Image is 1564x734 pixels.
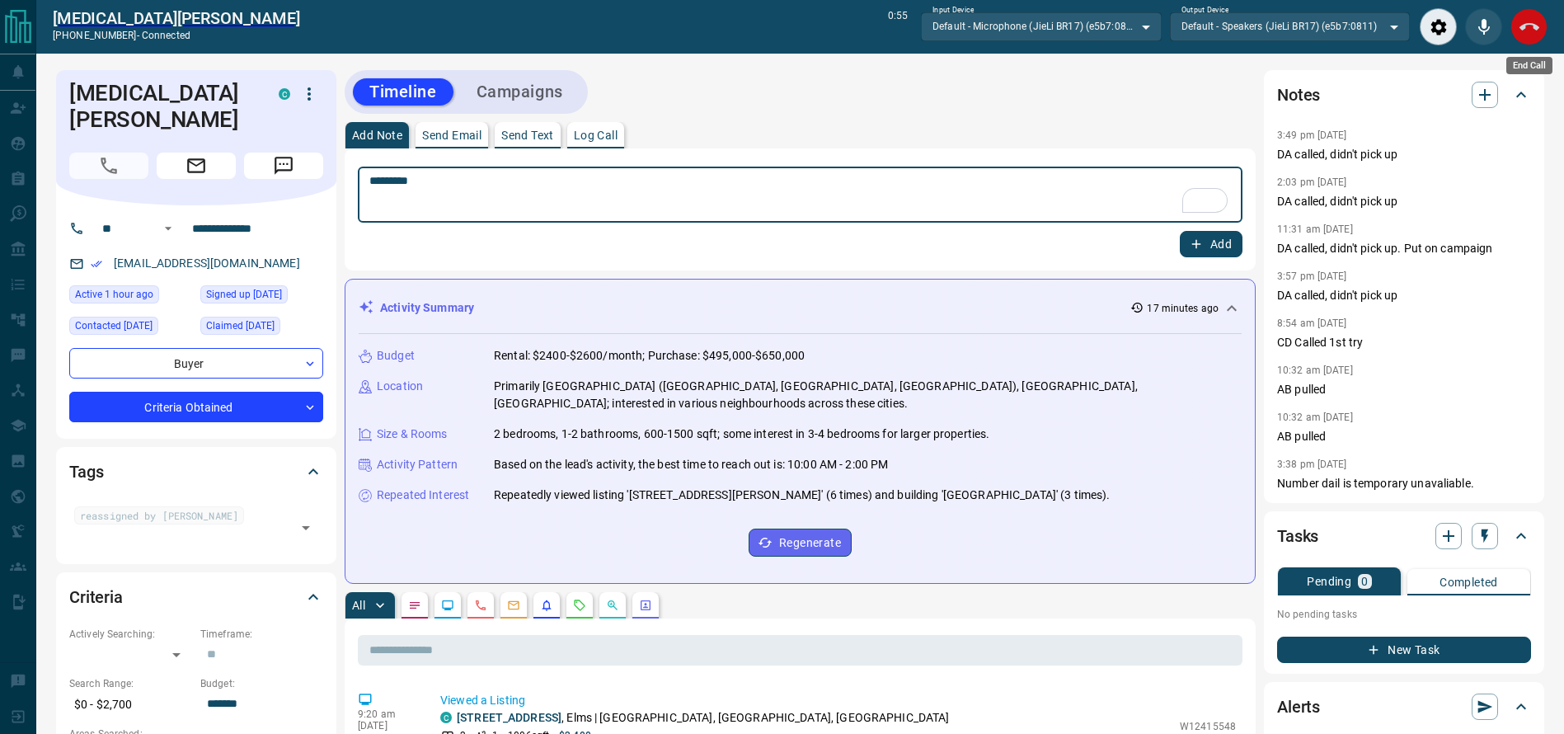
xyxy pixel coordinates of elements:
[1277,516,1531,556] div: Tasks
[206,286,282,303] span: Signed up [DATE]
[244,153,323,179] span: Message
[69,392,323,422] div: Criteria Obtained
[440,712,452,723] div: condos.ca
[200,627,323,642] p: Timeframe:
[200,285,323,308] div: Sun Mar 03 2019
[749,529,852,557] button: Regenerate
[1170,12,1410,40] div: Default - Speakers (JieLi BR17) (e5b7:0811)
[69,80,254,133] h1: [MEDICAL_DATA][PERSON_NAME]
[69,676,192,691] p: Search Range:
[69,691,192,718] p: $0 - $2,700
[1277,602,1531,627] p: No pending tasks
[1465,8,1502,45] div: Mute
[69,627,192,642] p: Actively Searching:
[1147,301,1219,316] p: 17 minutes ago
[1277,334,1531,351] p: CD Called 1st try
[53,8,300,28] h2: [MEDICAL_DATA][PERSON_NAME]
[377,456,458,473] p: Activity Pattern
[377,426,448,443] p: Size & Rooms
[69,452,323,492] div: Tags
[53,28,300,43] p: [PHONE_NUMBER] -
[158,219,178,238] button: Open
[1277,146,1531,163] p: DA called, didn't pick up
[1277,176,1347,188] p: 2:03 pm [DATE]
[1277,193,1531,210] p: DA called, didn't pick up
[441,599,454,612] svg: Lead Browsing Activity
[200,317,323,340] div: Tue Mar 25 2025
[206,318,275,334] span: Claimed [DATE]
[358,708,416,720] p: 9:20 am
[494,426,989,443] p: 2 bedrooms, 1-2 bathrooms, 600-1500 sqft; some interest in 3-4 bedrooms for larger properties.
[1277,129,1347,141] p: 3:49 pm [DATE]
[157,153,236,179] span: Email
[358,720,416,732] p: [DATE]
[457,709,950,727] p: , Elms | [GEOGRAPHIC_DATA], [GEOGRAPHIC_DATA], [GEOGRAPHIC_DATA]
[932,5,975,16] label: Input Device
[75,286,153,303] span: Active 1 hour ago
[1181,5,1228,16] label: Output Device
[1277,459,1347,470] p: 3:38 pm [DATE]
[408,599,421,612] svg: Notes
[377,347,415,365] p: Budget
[69,348,323,379] div: Buyer
[91,258,102,270] svg: Email Verified
[352,129,402,141] p: Add Note
[69,153,148,179] span: Call
[507,599,520,612] svg: Emails
[501,129,554,141] p: Send Text
[1277,318,1347,329] p: 8:54 am [DATE]
[1307,576,1351,587] p: Pending
[1277,365,1353,376] p: 10:32 am [DATE]
[494,456,888,473] p: Based on the lead's activity, the best time to reach out is: 10:00 AM - 2:00 PM
[474,599,487,612] svg: Calls
[69,584,123,610] h2: Criteria
[1420,8,1457,45] div: Audio Settings
[540,599,553,612] svg: Listing Alerts
[369,174,1231,216] textarea: To enrich screen reader interactions, please activate Accessibility in Grammarly extension settings
[294,516,317,539] button: Open
[69,459,103,485] h2: Tags
[1277,381,1531,398] p: AB pulled
[75,318,153,334] span: Contacted [DATE]
[352,600,365,611] p: All
[353,78,453,106] button: Timeline
[69,577,323,617] div: Criteria
[380,299,474,317] p: Activity Summary
[440,692,1236,709] p: Viewed a Listing
[114,256,300,270] a: [EMAIL_ADDRESS][DOMAIN_NAME]
[1277,412,1353,423] p: 10:32 am [DATE]
[1180,719,1236,734] p: W12415548
[422,129,481,141] p: Send Email
[1277,287,1531,304] p: DA called, didn't pick up
[1277,75,1531,115] div: Notes
[494,378,1242,412] p: Primarily [GEOGRAPHIC_DATA] ([GEOGRAPHIC_DATA], [GEOGRAPHIC_DATA], [GEOGRAPHIC_DATA]), [GEOGRAPHI...
[574,129,618,141] p: Log Call
[1277,687,1531,727] div: Alerts
[1277,428,1531,445] p: AB pulled
[377,487,469,504] p: Repeated Interest
[1277,523,1318,549] h2: Tasks
[1506,57,1552,74] div: End Call
[1510,8,1548,45] div: End Call
[888,8,908,45] p: 0:55
[494,487,1111,504] p: Repeatedly viewed listing '[STREET_ADDRESS][PERSON_NAME]' (6 times) and building '[GEOGRAPHIC_DAT...
[377,378,423,395] p: Location
[1277,694,1320,720] h2: Alerts
[1277,82,1320,108] h2: Notes
[69,317,192,340] div: Tue Aug 19 2025
[1277,240,1531,257] p: DA called, didn't pick up. Put on campaign
[200,676,323,691] p: Budget:
[1277,223,1353,235] p: 11:31 am [DATE]
[1440,576,1498,588] p: Completed
[1277,271,1347,282] p: 3:57 pm [DATE]
[494,347,805,365] p: Rental: $2400-$2600/month; Purchase: $495,000-$650,000
[359,293,1242,323] div: Activity Summary17 minutes ago
[1277,637,1531,663] button: New Task
[1361,576,1368,587] p: 0
[921,12,1161,40] div: Default - Microphone (JieLi BR17) (e5b7:0811)
[573,599,586,612] svg: Requests
[279,88,290,100] div: condos.ca
[457,711,561,724] a: [STREET_ADDRESS]
[69,285,192,308] div: Tue Oct 14 2025
[1277,475,1531,492] p: Number dail is temporary unavaliable.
